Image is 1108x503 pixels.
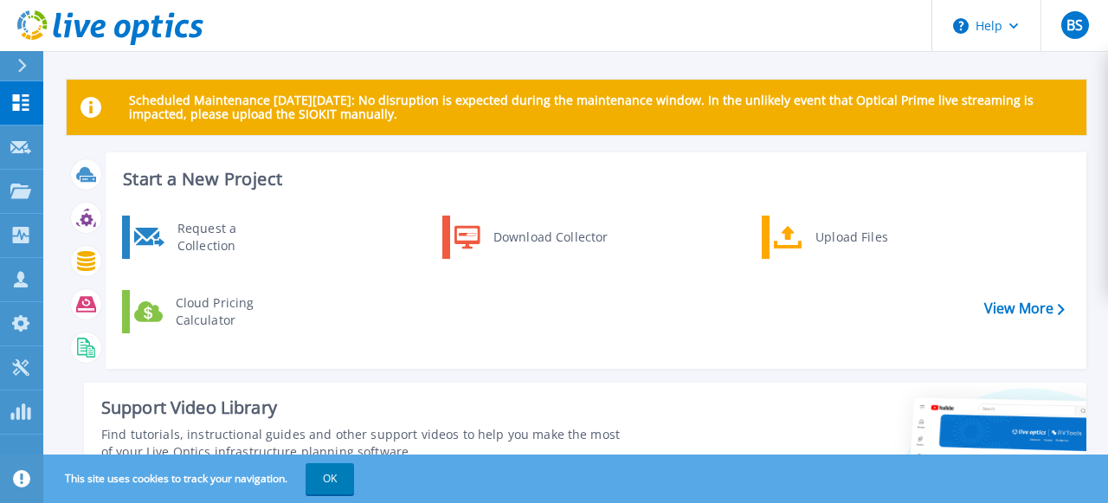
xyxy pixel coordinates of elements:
div: Support Video Library [101,397,622,419]
div: Cloud Pricing Calculator [167,294,295,329]
span: BS [1066,18,1083,32]
div: Request a Collection [169,220,295,255]
h3: Start a New Project [123,170,1064,189]
a: View More [984,300,1065,317]
button: OK [306,463,354,494]
a: Cloud Pricing Calculator [122,290,300,333]
div: Download Collector [485,220,615,255]
span: This site uses cookies to track your navigation. [48,463,354,494]
a: Request a Collection [122,216,300,259]
div: Upload Files [807,220,935,255]
div: Find tutorials, instructional guides and other support videos to help you make the most of your L... [101,426,622,461]
a: Download Collector [442,216,620,259]
p: Scheduled Maintenance [DATE][DATE]: No disruption is expected during the maintenance window. In t... [129,94,1073,121]
a: Upload Files [762,216,939,259]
